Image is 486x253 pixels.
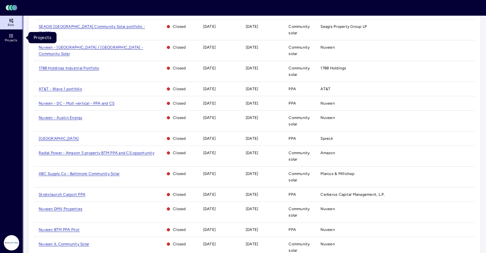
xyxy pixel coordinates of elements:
[246,136,258,141] time: [DATE]
[28,32,57,43] div: Projects
[315,223,475,237] td: Nuveen
[246,227,258,232] time: [DATE]
[203,242,216,246] time: [DATE]
[283,223,315,237] td: PPA
[203,45,216,50] time: [DATE]
[246,87,258,91] time: [DATE]
[203,207,216,211] time: [DATE]
[246,151,258,155] time: [DATE]
[315,111,475,131] td: Nuveen
[39,66,99,70] a: 1788 Holdings Industrial Portfolio
[166,65,193,71] span: Closed
[283,96,315,111] td: PPA
[39,171,120,176] a: ABC Supply Co - Baltimore Community Solar
[283,202,315,223] td: Community solar
[283,131,315,146] td: PPA
[283,20,315,40] td: Community solar
[203,136,216,141] time: [DATE]
[166,170,193,177] span: Closed
[246,115,258,120] time: [DATE]
[166,191,193,198] span: Closed
[166,206,193,212] span: Closed
[39,192,85,197] a: Stratolaunch Carport PPA
[166,23,193,30] span: Closed
[39,207,82,211] a: Nuveen DMV Properties
[246,66,258,70] time: [DATE]
[283,111,315,131] td: Community solar
[246,45,258,50] time: [DATE]
[283,187,315,202] td: PPA
[315,20,475,40] td: Seagis Property Group LP
[166,100,193,107] span: Closed
[315,96,475,111] td: Nuveen
[315,131,475,146] td: Spreck
[39,136,79,141] a: [GEOGRAPHIC_DATA]
[203,227,216,232] time: [DATE]
[315,202,475,223] td: Nuveen
[246,101,258,106] time: [DATE]
[315,40,475,61] td: Nuveen
[246,207,258,211] time: [DATE]
[39,115,82,120] a: Nuveen - Austin Energy
[203,171,216,176] time: [DATE]
[166,226,193,233] span: Closed
[203,24,216,29] time: [DATE]
[246,24,258,29] time: [DATE]
[315,61,475,82] td: 1788 Holdings
[283,82,315,96] td: PPA
[39,227,80,232] a: Nuveen BTM PPA Pilot
[203,87,216,91] time: [DATE]
[166,135,193,142] span: Closed
[283,146,315,167] td: Community solar
[39,87,82,91] a: AT&T - Wave 1 portfolio
[315,187,475,202] td: Cerberus Capital Management, L.P.
[39,151,154,155] a: Radial Power - Amazon 5 property BTM PPA and CS opportunity
[283,61,315,82] td: Community solar
[203,151,216,155] time: [DATE]
[166,150,193,156] span: Closed
[315,167,475,187] td: Marcus & Millichap
[166,115,193,121] span: Closed
[166,44,193,51] span: Closed
[283,167,315,187] td: Community solar
[283,40,315,61] td: Community solar
[39,242,89,246] a: Nuveen IL Community Solar
[166,241,193,247] span: Closed
[246,242,258,246] time: [DATE]
[315,82,475,96] td: AT&T
[5,38,17,42] span: Projects
[39,101,114,106] a: Nuveen - DC - Mult-vertical - PPA and CS
[4,235,19,250] img: Radial Power
[8,23,14,27] span: Bids
[39,24,145,35] a: SEAGIS [GEOGRAPHIC_DATA] Community Solar portfolio - [DATE]
[39,45,143,56] a: Nuveen - [GEOGRAPHIC_DATA] / [GEOGRAPHIC_DATA] - Community Solar
[203,115,216,120] time: [DATE]
[246,192,258,197] time: [DATE]
[203,66,216,70] time: [DATE]
[315,146,475,167] td: Amazon
[203,192,216,197] time: [DATE]
[166,86,193,92] span: Closed
[203,101,216,106] time: [DATE]
[246,171,258,176] time: [DATE]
